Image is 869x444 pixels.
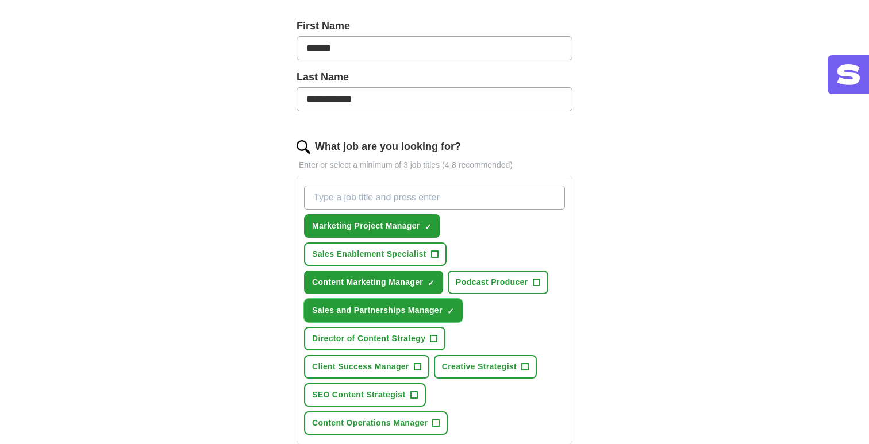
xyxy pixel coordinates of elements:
[312,220,420,232] span: Marketing Project Manager
[304,242,447,266] button: Sales Enablement Specialist
[312,333,425,345] span: Director of Content Strategy
[447,307,454,316] span: ✓
[448,271,548,294] button: Podcast Producer
[312,361,409,373] span: Client Success Manager
[304,186,565,210] input: Type a job title and press enter
[428,279,434,288] span: ✓
[442,361,517,373] span: Creative Strategist
[312,304,443,316] span: Sales and Partnerships Manager
[315,139,461,155] label: What job are you looking for?
[312,276,423,288] span: Content Marketing Manager
[456,276,528,288] span: Podcast Producer
[297,70,572,85] label: Last Name
[312,417,428,429] span: Content Operations Manager
[304,299,463,322] button: Sales and Partnerships Manager✓
[297,18,572,34] label: First Name
[312,248,426,260] span: Sales Enablement Specialist
[304,214,440,238] button: Marketing Project Manager✓
[304,271,443,294] button: Content Marketing Manager✓
[434,355,537,379] button: Creative Strategist
[304,327,445,350] button: Director of Content Strategy
[297,159,572,171] p: Enter or select a minimum of 3 job titles (4-8 recommended)
[297,140,310,154] img: search.png
[425,222,432,231] span: ✓
[304,355,429,379] button: Client Success Manager
[304,383,426,407] button: SEO Content Strategist
[304,411,448,435] button: Content Operations Manager
[312,389,406,401] span: SEO Content Strategist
